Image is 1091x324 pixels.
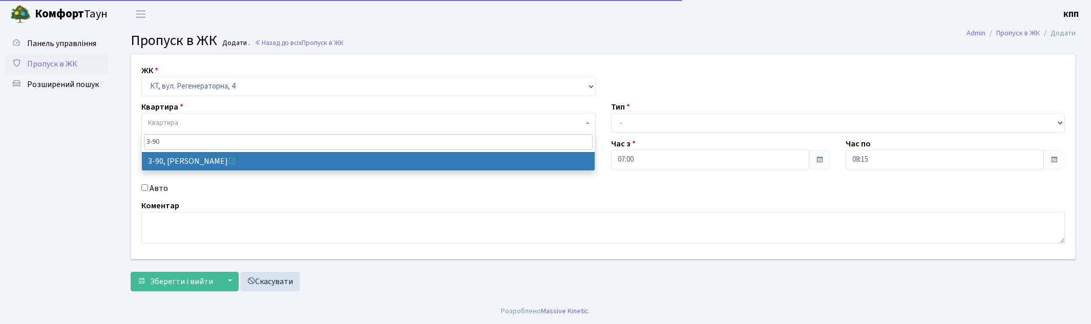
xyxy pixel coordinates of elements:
[302,38,344,48] span: Пропуск в ЖК
[141,64,158,77] label: ЖК
[35,6,108,23] span: Таун
[27,58,77,70] span: Пропуск в ЖК
[846,138,871,150] label: Час по
[1040,28,1076,39] li: Додати
[10,4,31,25] img: logo.png
[220,39,250,48] small: Додати .
[240,272,300,291] a: Скасувати
[131,30,217,51] span: Пропуск в ЖК
[35,6,84,22] b: Комфорт
[148,118,178,128] span: Квартира
[5,33,108,54] a: Панель управління
[5,54,108,74] a: Пропуск в ЖК
[1063,8,1079,20] a: КПП
[150,276,213,287] span: Зберегти і вийти
[131,272,220,291] button: Зберегти і вийти
[27,38,96,49] span: Панель управління
[5,74,108,95] a: Розширений пошук
[501,306,590,317] div: Розроблено .
[255,38,344,48] a: Назад до всіхПропуск в ЖК
[141,200,179,212] label: Коментар
[967,28,985,38] a: Admin
[611,101,630,113] label: Тип
[996,28,1040,38] a: Пропуск в ЖК
[142,152,595,170] li: 3-90, [PERSON_NAME]
[1063,9,1079,20] b: КПП
[141,101,183,113] label: Квартира
[951,23,1091,44] nav: breadcrumb
[150,182,168,195] label: Авто
[27,79,99,90] span: Розширений пошук
[611,138,636,150] label: Час з
[541,306,589,316] a: Massive Kinetic
[128,6,154,23] button: Переключити навігацію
